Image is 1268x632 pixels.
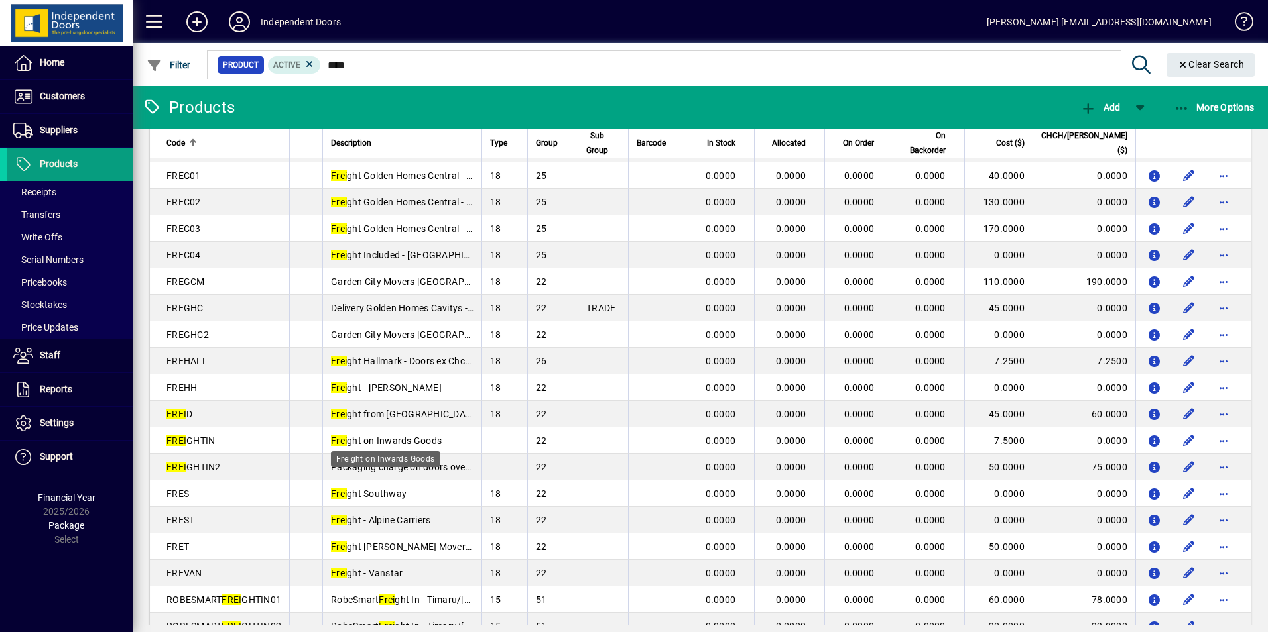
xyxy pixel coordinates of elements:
[844,356,875,366] span: 0.0000
[844,170,875,181] span: 0.0000
[1033,507,1135,533] td: 0.0000
[1033,586,1135,613] td: 78.0000
[331,170,498,181] span: ght Golden Homes Central - Cavitys
[1080,102,1120,113] span: Add
[706,488,736,499] span: 0.0000
[1177,59,1245,70] span: Clear Search
[964,321,1033,348] td: 0.0000
[331,451,440,467] div: Freight on Inwards Goods
[166,136,185,150] span: Code
[536,462,547,472] span: 22
[987,11,1212,32] div: [PERSON_NAME] [EMAIL_ADDRESS][DOMAIN_NAME]
[844,568,875,578] span: 0.0000
[536,594,547,605] span: 51
[166,136,281,150] div: Code
[706,356,736,366] span: 0.0000
[273,60,300,70] span: Active
[1041,129,1127,158] span: CHCH/[PERSON_NAME] ($)
[964,268,1033,295] td: 110.0000
[776,409,806,419] span: 0.0000
[379,594,395,605] em: Frei
[261,11,341,32] div: Independent Doors
[1178,271,1200,292] button: Edit
[223,58,259,72] span: Product
[844,382,875,393] span: 0.0000
[776,223,806,234] span: 0.0000
[379,621,395,631] em: Frei
[166,197,201,207] span: FREC02
[536,136,570,150] div: Group
[38,492,95,503] span: Financial Year
[1033,427,1135,454] td: 0.0000
[706,382,736,393] span: 0.0000
[166,329,209,340] span: FREGHC2
[166,594,281,605] span: ROBESMART GHTIN01
[706,594,736,605] span: 0.0000
[166,303,204,313] span: FREGHC
[7,46,133,79] a: Home
[490,594,501,605] span: 15
[331,435,347,446] em: Frei
[13,232,62,242] span: Write Offs
[7,339,133,372] a: Staff
[7,271,133,293] a: Pricebooks
[7,407,133,440] a: Settings
[915,170,946,181] span: 0.0000
[1213,218,1234,239] button: More options
[1178,297,1200,319] button: Edit
[915,303,946,313] span: 0.0000
[331,621,647,631] span: RobeSmart ght In - Timaru/[PERSON_NAME] - Per PO more than $1000
[637,136,666,150] span: Barcode
[166,170,201,181] span: FREC01
[166,356,208,366] span: FREHALL
[964,480,1033,507] td: 0.0000
[1033,189,1135,215] td: 0.0000
[331,197,693,207] span: ght Golden Homes Central - [PERSON_NAME] incl [GEOGRAPHIC_DATA] Moorings
[1033,560,1135,586] td: 0.0000
[1174,102,1255,113] span: More Options
[536,568,547,578] span: 22
[331,197,347,207] em: Frei
[536,223,547,234] span: 25
[1033,295,1135,321] td: 0.0000
[13,277,67,288] span: Pricebooks
[844,276,875,287] span: 0.0000
[1178,350,1200,372] button: Edit
[915,462,946,472] span: 0.0000
[490,382,501,393] span: 18
[331,136,474,150] div: Description
[490,303,501,313] span: 18
[776,435,806,446] span: 0.0000
[964,374,1033,401] td: 0.0000
[490,170,501,181] span: 18
[331,515,430,525] span: ght - Alpine Carriers
[1033,454,1135,480] td: 75.0000
[331,568,347,578] em: Frei
[964,348,1033,374] td: 7.2500
[490,329,501,340] span: 18
[490,515,501,525] span: 18
[1213,324,1234,345] button: More options
[331,329,656,340] span: Garden City Movers [GEOGRAPHIC_DATA] / [GEOGRAPHIC_DATA] / Methven
[536,170,547,181] span: 25
[147,60,191,70] span: Filter
[536,276,547,287] span: 22
[776,197,806,207] span: 0.0000
[1171,95,1258,119] button: More Options
[40,451,73,462] span: Support
[536,303,547,313] span: 22
[706,303,736,313] span: 0.0000
[1225,3,1251,46] a: Knowledge Base
[166,409,186,419] em: FREI
[1033,242,1135,268] td: 0.0000
[1213,589,1234,610] button: More options
[490,568,501,578] span: 18
[776,382,806,393] span: 0.0000
[331,541,347,552] em: Frei
[166,276,205,287] span: FREGCM
[776,356,806,366] span: 0.0000
[1178,403,1200,425] button: Edit
[915,223,946,234] span: 0.0000
[586,129,608,158] span: Sub Group
[964,507,1033,533] td: 0.0000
